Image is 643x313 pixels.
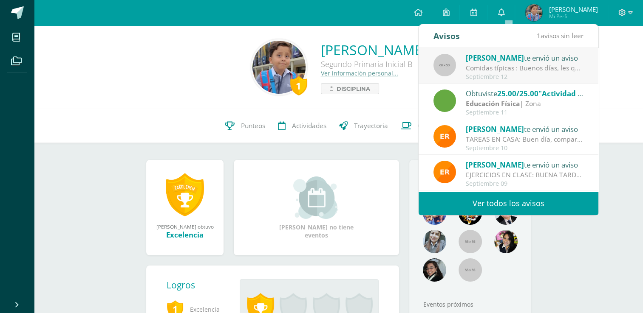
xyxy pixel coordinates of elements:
a: Contactos [394,109,454,143]
div: TAREAS EN CASA: Buen día, comparto las actividades que los niños harán en casa agradeciendo desde... [466,134,584,144]
div: Septiembre 11 [466,109,584,116]
img: 890e40971ad6f46e050b48f7f5834b7c.png [433,161,456,183]
strong: Educación Física [466,99,520,108]
div: te envió un aviso [466,159,584,170]
span: [PERSON_NAME] [466,160,524,170]
img: 55x55 [459,258,482,282]
div: EJERCICIOS EN CLASE: BUENA TARDE, comparto los ejercicios hechos en clase para que revisen en el ... [466,170,584,180]
div: Segundo Primaria Inicial B [321,59,427,69]
div: Excelencia [155,230,215,240]
span: 25.00/25.00 [497,89,538,98]
div: | Zona [466,99,584,109]
div: Septiembre 09 [466,180,584,187]
div: [PERSON_NAME] obtuvo [155,223,215,230]
span: [PERSON_NAME] [466,124,524,134]
a: Trayectoria [333,109,394,143]
img: 45bd7986b8947ad7e5894cbc9b781108.png [423,230,446,253]
div: 1 [290,76,307,95]
span: 1 [537,31,541,40]
span: Disciplina [337,84,370,94]
span: [PERSON_NAME] [466,53,524,63]
div: Septiembre 12 [466,73,584,81]
span: "Actividad #3" [538,89,590,98]
div: Obtuviste en [466,88,584,99]
div: Eventos próximos [420,300,520,308]
a: Ver todos los avisos [419,192,598,215]
div: Comidas típicas : Buenos días, les quiero agradecer el apoyo durante esta semana con las comidas.... [466,63,584,73]
span: Punteos [241,121,265,130]
div: [PERSON_NAME] no tiene eventos [274,176,359,239]
img: ddcb7e3f3dd5693f9a3e043a79a89297.png [494,230,518,253]
span: [PERSON_NAME] [549,5,598,14]
a: Disciplina [321,83,379,94]
a: Ver información personal... [321,69,398,77]
img: event_small.png [293,176,340,219]
img: 60x60 [433,54,456,76]
a: Punteos [218,109,272,143]
div: Septiembre 10 [466,145,584,152]
a: [PERSON_NAME] [321,41,427,59]
span: Actividades [292,121,326,130]
span: Mi Perfil [549,13,598,20]
a: Actividades [272,109,333,143]
div: Logros [167,279,233,291]
span: avisos sin leer [537,31,584,40]
div: te envió un aviso [466,52,584,63]
div: te envió un aviso [466,123,584,134]
img: 4f60e660c72cfdfe22961a410261bdf5.png [252,41,306,94]
img: 890e40971ad6f46e050b48f7f5834b7c.png [433,125,456,148]
span: Trayectoria [354,121,388,130]
img: 6377130e5e35d8d0020f001f75faf696.png [423,258,446,282]
img: de52d14a6cc5fa355242f1bbd6031a88.png [525,4,542,21]
span: Contactos [418,121,448,130]
img: 55x55 [459,230,482,253]
div: Avisos [433,24,460,48]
